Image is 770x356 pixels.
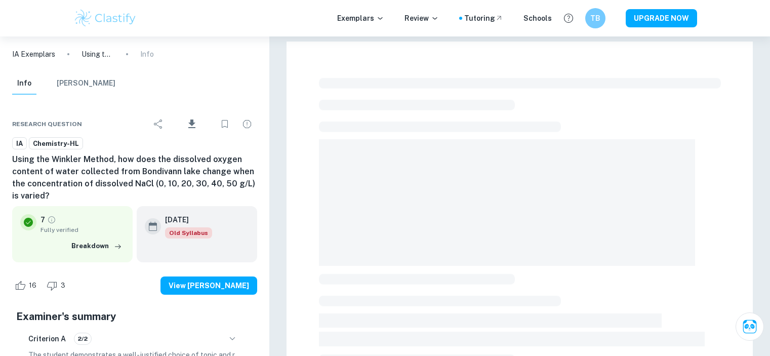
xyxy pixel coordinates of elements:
[165,227,212,239] span: Old Syllabus
[13,139,26,149] span: IA
[589,13,601,24] h6: TB
[40,214,45,225] p: 7
[29,139,83,149] span: Chemistry-HL
[40,225,125,234] span: Fully verified
[148,114,169,134] div: Share
[12,137,27,150] a: IA
[23,281,42,291] span: 16
[171,111,213,137] div: Download
[73,8,138,28] img: Clastify logo
[237,114,257,134] div: Report issue
[47,215,56,224] a: Grade fully verified
[74,334,91,343] span: 2/2
[165,227,212,239] div: Starting from the May 2025 session, the Chemistry IA requirements have changed. It's OK to refer ...
[16,309,253,324] h5: Examiner's summary
[140,49,154,60] p: Info
[44,278,71,294] div: Dislike
[736,312,764,341] button: Ask Clai
[12,120,82,129] span: Research question
[12,278,42,294] div: Like
[523,13,552,24] a: Schools
[585,8,605,28] button: TB
[337,13,384,24] p: Exemplars
[464,13,503,24] a: Tutoring
[215,114,235,134] div: Bookmark
[165,214,204,225] h6: [DATE]
[626,9,697,27] button: UPGRADE NOW
[12,49,55,60] a: IA Exemplars
[29,137,83,150] a: Chemistry-HL
[12,153,257,202] h6: Using the Winkler Method, how does the dissolved oxygen content of water collected from Bondivann...
[160,276,257,295] button: View [PERSON_NAME]
[560,10,577,27] button: Help and Feedback
[82,49,114,60] p: Using the Winkler Method, how does the dissolved oxygen content of water collected from Bondivann...
[57,72,115,95] button: [PERSON_NAME]
[28,333,66,344] h6: Criterion A
[404,13,439,24] p: Review
[55,281,71,291] span: 3
[69,239,125,254] button: Breakdown
[12,72,36,95] button: Info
